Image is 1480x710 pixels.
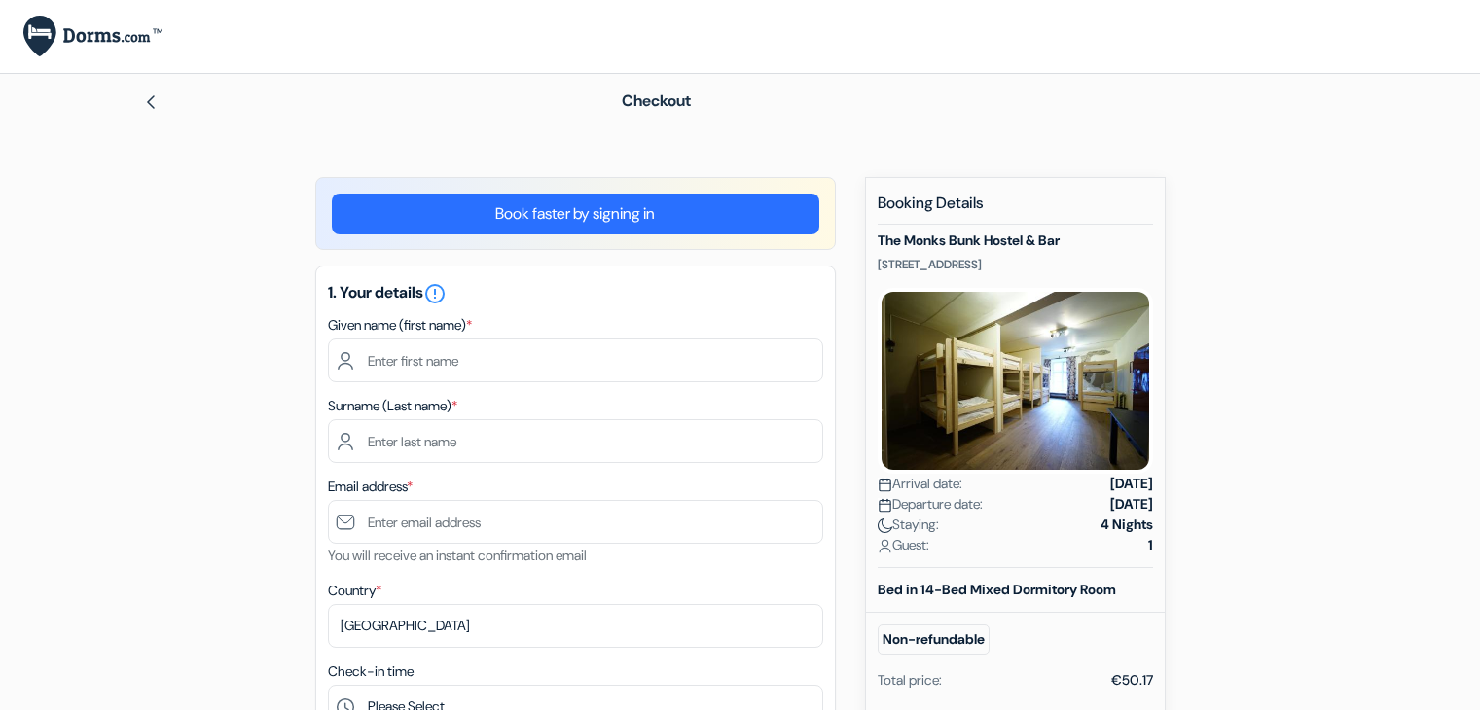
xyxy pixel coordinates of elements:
img: Dorms.com [23,16,162,57]
img: left_arrow.svg [143,94,159,110]
b: Bed in 14-Bed Mixed Dormitory Room [878,581,1116,598]
label: Country [328,581,381,601]
strong: [DATE] [1110,474,1153,494]
h5: 1. Your details [328,282,823,305]
span: Departure date: [878,494,983,515]
img: calendar.svg [878,478,892,492]
span: Staying: [878,515,939,535]
span: Arrival date: [878,474,962,494]
label: Check-in time [328,661,414,682]
a: error_outline [423,282,447,302]
h5: The Monks Bunk Hostel & Bar [878,232,1153,249]
img: user_icon.svg [878,539,892,553]
img: moon.svg [878,518,892,533]
label: Email address [328,477,413,497]
input: Enter first name [328,338,823,382]
a: Book faster by signing in [332,194,819,234]
input: Enter last name [328,419,823,463]
strong: [DATE] [1110,494,1153,515]
h5: Booking Details [878,194,1153,225]
span: Checkout [622,90,691,111]
p: [STREET_ADDRESS] [878,257,1153,272]
img: calendar.svg [878,498,892,513]
small: Non-refundable [878,624,990,655]
span: Guest: [878,535,929,555]
div: €50.17 [1111,670,1153,691]
label: Given name (first name) [328,315,472,336]
strong: 4 Nights [1101,515,1153,535]
label: Surname (Last name) [328,396,457,416]
div: Total price: [878,670,942,691]
small: You will receive an instant confirmation email [328,547,587,564]
strong: 1 [1148,535,1153,555]
input: Enter email address [328,500,823,544]
i: error_outline [423,282,447,305]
